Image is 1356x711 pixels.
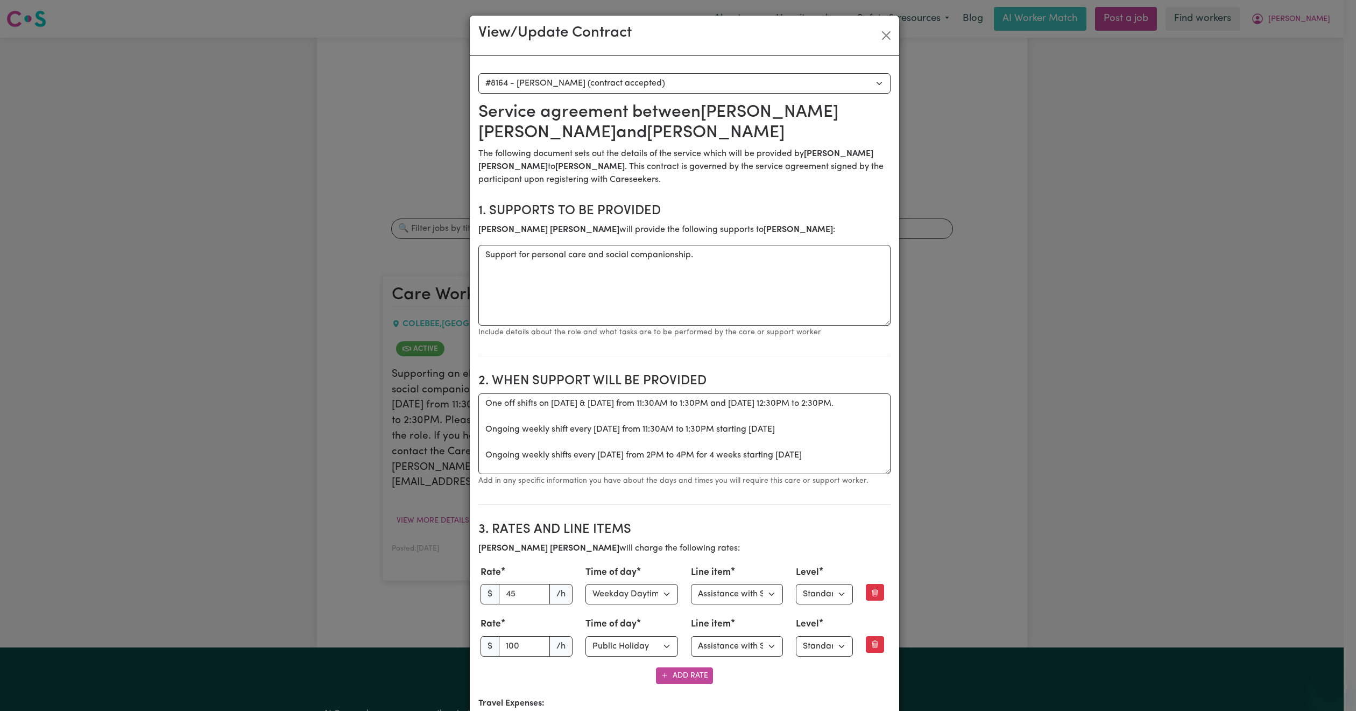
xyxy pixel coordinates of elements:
[764,226,833,234] b: [PERSON_NAME]
[796,566,819,580] label: Level
[478,699,545,708] b: Travel Expenses:
[585,566,637,580] label: Time of day
[481,566,501,580] label: Rate
[1313,668,1347,702] iframe: Button to launch messaging window, conversation in progress
[878,27,895,44] button: Close
[478,203,891,219] h2: 1. Supports to be provided
[478,102,891,144] h2: Service agreement between [PERSON_NAME] [PERSON_NAME] and [PERSON_NAME]
[478,147,891,186] p: The following document sets out the details of the service which will be provided by to . This co...
[796,617,819,631] label: Level
[478,393,891,474] textarea: One off shifts on [DATE] & [DATE] from 11:30AM to 1:30PM and [DATE] 12:30PM to 2:30PM. Ongoing we...
[478,544,619,553] b: [PERSON_NAME] [PERSON_NAME]
[478,374,891,389] h2: 2. When support will be provided
[549,584,573,604] span: /h
[478,24,632,43] h3: View/Update Contract
[478,542,891,555] p: will charge the following rates:
[499,584,550,604] input: 0.00
[691,617,731,631] label: Line item
[478,328,821,336] small: Include details about the role and what tasks are to be performed by the care or support worker
[866,636,884,653] button: Remove this rate
[481,617,501,631] label: Rate
[478,477,868,485] small: Add in any specific information you have about the days and times you will require this care or s...
[478,522,891,538] h2: 3. Rates and Line Items
[481,584,499,604] span: $
[585,617,637,631] label: Time of day
[691,566,731,580] label: Line item
[499,636,550,657] input: 0.00
[478,223,891,236] p: will provide the following supports to :
[478,245,891,326] textarea: Support for personal care and social companionship.
[478,226,619,234] b: [PERSON_NAME] [PERSON_NAME]
[549,636,573,657] span: /h
[481,636,499,657] span: $
[866,584,884,601] button: Remove this rate
[656,667,713,684] button: Add Rate
[555,163,625,171] b: [PERSON_NAME]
